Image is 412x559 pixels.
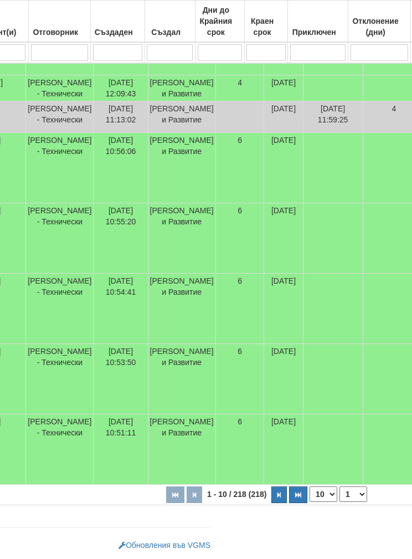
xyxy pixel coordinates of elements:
td: [DATE] 10:51:11 [94,414,148,485]
td: [DATE] 11:59:25 [303,101,363,133]
span: 4 [238,78,242,87]
span: 1 - 10 / 218 (218) [204,490,269,499]
td: [DATE] 10:53:50 [94,344,148,414]
td: [PERSON_NAME] и Развитие [148,101,215,133]
th: Създаден: No sort applied, activate to apply an ascending sort [90,1,145,43]
div: Краен срок [246,13,286,40]
td: [PERSON_NAME] и Развитие [148,344,215,414]
td: [DATE] 11:13:02 [94,101,148,133]
td: [DATE] 10:55:20 [94,203,148,274]
button: Предишна страница [187,486,202,503]
button: Следваща страница [271,486,287,503]
td: [PERSON_NAME] и Развитие [148,133,215,203]
th: Краен срок: No sort applied, activate to apply an ascending sort [244,1,288,43]
select: Страница номер [339,486,367,502]
button: Първа страница [166,486,184,503]
div: Дни до Крайния срок [197,2,243,40]
td: [PERSON_NAME] и Развитие [148,203,215,274]
td: [DATE] [264,101,303,133]
td: [PERSON_NAME] и Развитие [148,274,215,344]
td: [PERSON_NAME] - Технически [26,75,94,101]
th: Приключен: No sort applied, activate to apply an ascending sort [288,1,348,43]
td: [DATE] [264,414,303,485]
td: [PERSON_NAME] - Технически [26,414,94,485]
td: [DATE] [264,344,303,414]
td: [DATE] [264,133,303,203]
th: Дни до Крайния срок: No sort applied, activate to apply an ascending sort [195,1,244,43]
div: Приключен [290,24,346,40]
a: Обновления във VGMS [119,541,210,550]
th: Създал: No sort applied, activate to apply an ascending sort [145,1,195,43]
div: Отговорник [30,24,89,40]
td: [PERSON_NAME] и Развитие [148,414,215,485]
th: Отговорник: No sort applied, activate to apply an ascending sort [28,1,90,43]
th: Отклонение (дни): No sort applied, activate to apply an ascending sort [348,1,411,43]
span: 6 [238,136,242,145]
span: 6 [238,206,242,215]
select: Брой редове на страница [310,486,337,502]
span: 6 [238,417,242,426]
span: 6 [238,276,242,285]
td: [DATE] 10:54:41 [94,274,148,344]
td: [PERSON_NAME] - Технически [26,101,94,133]
button: Последна страница [289,486,307,503]
td: [DATE] [264,274,303,344]
td: [PERSON_NAME] - Технически [26,274,94,344]
td: [PERSON_NAME] - Технически [26,203,94,274]
div: Създаден [92,24,143,40]
td: [PERSON_NAME] - Технически [26,344,94,414]
td: [DATE] 10:56:06 [94,133,148,203]
div: Отклонение (дни) [350,13,409,40]
td: [PERSON_NAME] и Развитие [148,75,215,101]
span: 6 [238,347,242,356]
td: [DATE] [264,75,303,101]
div: Създал [147,24,193,40]
td: [DATE] 12:09:43 [94,75,148,101]
td: [DATE] [264,203,303,274]
td: [PERSON_NAME] - Технически [26,133,94,203]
